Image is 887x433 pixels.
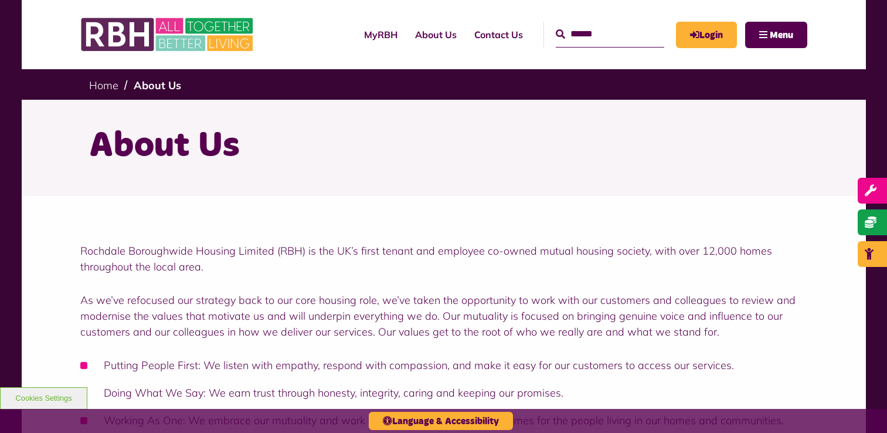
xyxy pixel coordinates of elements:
li: Putting People First: We listen with empathy, respond with compassion, and make it easy for our c... [80,357,807,373]
p: Rochdale Boroughwide Housing Limited (RBH) is the UK’s first tenant and employee co-owned mutual ... [80,243,807,275]
a: Contact Us [465,19,532,50]
h1: About Us [89,123,798,169]
a: MyRBH [676,22,737,48]
img: RBH [80,12,256,57]
p: As we’ve refocused our strategy back to our core housing role, we’ve taken the opportunity to wor... [80,292,807,340]
button: Navigation [745,22,807,48]
a: About Us [134,79,181,92]
a: MyRBH [355,19,406,50]
a: About Us [406,19,465,50]
a: Home [89,79,118,92]
li: Doing What We Say: We earn trust through honesty, integrity, caring and keeping our promises. [80,385,807,401]
iframe: Netcall Web Assistant for live chat [834,380,887,433]
span: Menu [770,31,793,40]
button: Language & Accessibility [369,412,513,430]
